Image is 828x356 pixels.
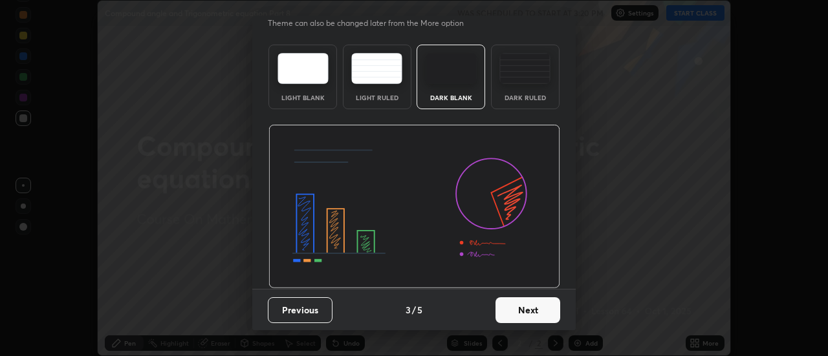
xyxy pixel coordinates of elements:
button: Previous [268,297,332,323]
div: Dark Blank [425,94,477,101]
img: darkThemeBanner.d06ce4a2.svg [268,125,560,289]
h4: 5 [417,303,422,317]
button: Next [496,297,560,323]
div: Light Ruled [351,94,403,101]
img: lightRuledTheme.5fabf969.svg [351,53,402,84]
p: Theme can also be changed later from the More option [268,17,477,29]
div: Dark Ruled [499,94,551,101]
img: lightTheme.e5ed3b09.svg [278,53,329,84]
div: Light Blank [277,94,329,101]
img: darkRuledTheme.de295e13.svg [499,53,550,84]
h4: 3 [406,303,411,317]
img: darkTheme.f0cc69e5.svg [426,53,477,84]
h4: / [412,303,416,317]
